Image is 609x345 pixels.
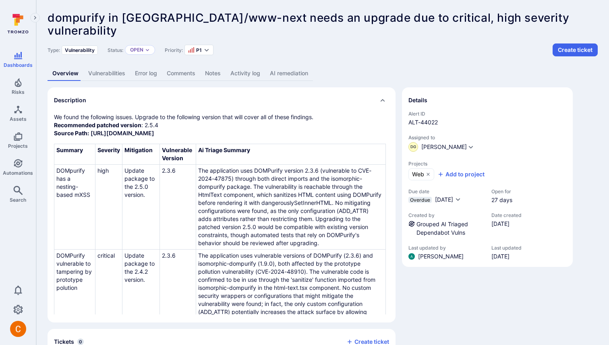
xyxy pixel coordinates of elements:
div: Collapse description [48,87,396,113]
span: dompurify in [GEOGRAPHIC_DATA]/www-next needs an upgrade due to critical, high severity [48,11,569,25]
span: 0 [77,339,84,345]
td: DOMpurify has a nesting-based mXSS [54,165,95,250]
td: 2.3.6 [160,165,196,250]
td: The application uses vulnerable versions of DOMPurify (2.3.6) and isomorphic-dompurify (1.9.0), b... [196,250,385,326]
a: Comments [162,66,200,81]
i: Expand navigation menu [32,14,38,21]
button: Expand navigation menu [30,13,40,23]
div: Vulnerability [62,45,98,55]
span: Last updated by [408,245,483,251]
h2: Details [408,96,427,104]
th: Ai Triage Summary [196,144,385,165]
span: Automations [3,170,33,176]
span: ALT-44022 [408,118,566,126]
td: Update package to the 2.5.0 version. [122,165,160,250]
span: Search [10,197,26,203]
div: Alert tabs [48,66,598,81]
span: P1 [196,47,202,53]
button: Add to project [437,170,485,178]
span: Overdue [410,197,430,203]
a: Grouped AI Triaged Dependabot Vulns [416,221,468,236]
th: Mitigation [122,144,160,165]
button: Create ticket [553,43,598,56]
span: Date created [491,212,522,218]
div: Arjan Dehar [408,253,415,260]
button: Expand dropdown [468,144,474,150]
span: Last updated [491,245,522,251]
th: Vulnerable Version [160,144,196,165]
a: Notes [200,66,226,81]
th: Severity [95,144,122,165]
button: DG[PERSON_NAME] [408,142,467,152]
td: DOMPurify vulnerable to tampering by prototype polution [54,250,95,326]
td: high [95,165,122,250]
span: Due date [408,188,483,194]
span: Web [412,170,424,178]
button: Open [130,47,143,53]
span: vulnerability [48,24,117,37]
button: Expand dropdown [145,48,150,52]
span: 27 days [491,196,512,204]
a: Web [408,168,434,180]
div: Camilo Rivera [10,321,26,337]
td: 2.3.6 [160,250,196,326]
a: AI remediation [265,66,313,81]
td: critical [95,250,122,326]
span: Priority: [165,47,183,53]
td: Update package to the 2.4.2 version. [122,250,160,326]
span: Projects [8,143,28,149]
span: [DATE] [491,252,522,260]
img: ACg8ocJuq_DPPTkXyD9OlTnVLvDrpObecjcADscmEHLMiTyEnTELew=s96-c [10,321,26,337]
a: [URL][DOMAIN_NAME] [91,130,154,136]
a: Overview [48,66,83,81]
div: David Garwacke [408,142,418,152]
span: Open for [491,188,512,194]
th: Summary [54,144,95,165]
span: [DATE] [491,220,522,228]
span: Alert ID [408,111,566,117]
span: Assigned to [408,134,566,140]
a: Error log [130,66,162,81]
p: We found the following issues. Upgrade to the following version that will cover all of these find... [54,113,389,137]
b: Source Path: [54,130,89,136]
b: Recommended patched version [54,122,141,128]
span: Projects [408,161,566,167]
span: Status: [108,47,123,53]
span: Type: [48,47,60,53]
td: The application uses DOMPurify version 2.3.6 (vulnerable to CVE-2024-47875) through both direct i... [196,165,385,250]
a: Vulnerabilities [83,66,130,81]
button: Expand dropdown [203,47,210,53]
img: ACg8ocLSa5mPYBaXNx3eFu_EmspyJX0laNWN7cXOFirfQ7srZveEpg=s96-c [408,253,415,260]
span: Assets [10,116,27,122]
span: Dashboards [4,62,33,68]
span: Risks [12,89,25,95]
span: [PERSON_NAME] [421,144,467,150]
button: [DATE] [435,196,461,204]
span: [DATE] [435,196,453,203]
span: Created by [408,212,483,218]
div: Due date field [408,188,483,204]
span: [PERSON_NAME] [418,252,464,260]
h2: Description [54,96,86,104]
button: P1 [188,47,202,53]
section: details card [402,87,573,267]
a: Activity log [226,66,265,81]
